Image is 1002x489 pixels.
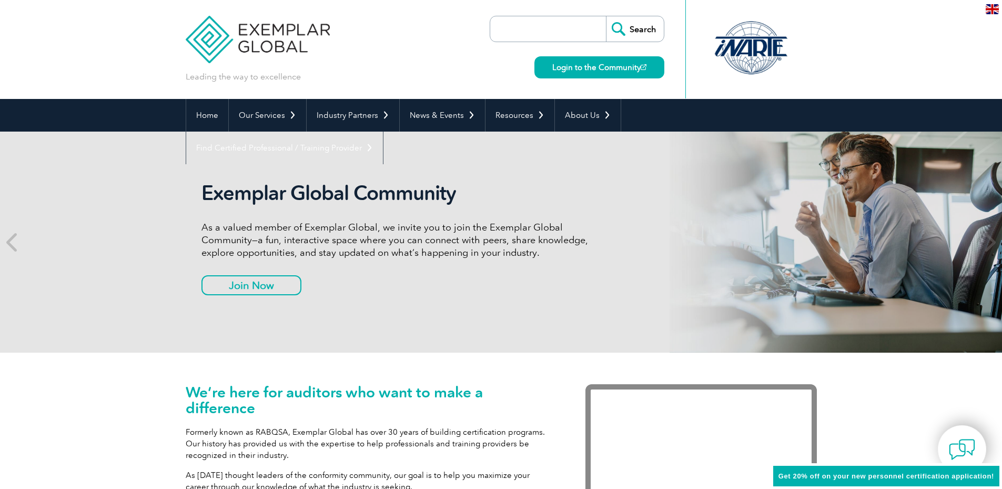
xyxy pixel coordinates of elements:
img: open_square.png [641,64,646,70]
input: Search [606,16,664,42]
h2: Exemplar Global Community [201,181,596,205]
h1: We’re here for auditors who want to make a difference [186,384,554,416]
a: Resources [485,99,554,132]
span: Get 20% off on your new personnel certification application! [778,472,994,480]
img: en [986,4,999,14]
a: Login to the Community [534,56,664,78]
a: Industry Partners [307,99,399,132]
a: Home [186,99,228,132]
p: As a valued member of Exemplar Global, we invite you to join the Exemplar Global Community—a fun,... [201,221,596,259]
a: Our Services [229,99,306,132]
a: Join Now [201,275,301,295]
a: Find Certified Professional / Training Provider [186,132,383,164]
img: contact-chat.png [949,436,975,463]
a: About Us [555,99,621,132]
a: News & Events [400,99,485,132]
p: Formerly known as RABQSA, Exemplar Global has over 30 years of building certification programs. O... [186,426,554,461]
p: Leading the way to excellence [186,71,301,83]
